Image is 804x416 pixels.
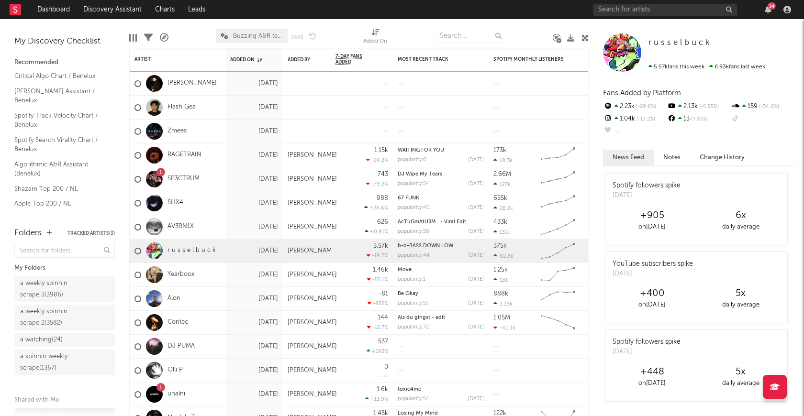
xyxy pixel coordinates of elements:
a: DJ PUMA [167,342,195,350]
div: Added On [230,57,264,63]
div: [DATE] [230,245,278,257]
span: 7-Day Fans Added [335,54,374,65]
svg: Chart title [536,287,580,311]
div: 888k [493,291,508,297]
div: 14 [768,2,776,10]
div: Spotify followers spike [613,181,681,191]
div: -79.2 % [366,181,388,187]
div: a weekly spinnin scrape 2 ( 3582 ) [20,306,88,329]
div: WAITING FOR YOU [398,148,484,153]
div: -12.7 % [367,324,388,330]
button: Save [291,34,303,40]
svg: Chart title [536,215,580,239]
svg: Chart title [536,311,580,335]
input: Search for artists [593,4,737,16]
div: 537 [378,339,388,345]
div: My Discovery Checklist [14,36,115,47]
span: 6.93k fans last week [648,64,765,70]
div: on [DATE] [608,299,696,311]
div: 626 [377,219,388,225]
div: 18.3k [493,157,513,164]
a: r u s s e l b u c k [167,247,216,255]
div: [PERSON_NAME] [288,367,337,374]
div: [PERSON_NAME] [288,391,337,398]
div: 1.15k [374,147,388,153]
div: 0 [384,364,388,370]
div: [PERSON_NAME] [288,175,337,183]
input: Search... [435,29,506,43]
a: SP3CTRUM [167,175,200,183]
div: +400 [608,288,696,299]
div: Added On [363,24,387,52]
a: Algorithmic A&R Assistant (Benelux) [14,159,105,179]
div: 1.04k [603,113,667,125]
div: [DATE] [230,341,278,352]
a: Apple Top 200 / NL [14,198,105,209]
div: popularity: 72 [398,325,429,330]
div: Move [398,267,484,273]
div: [DATE] [230,197,278,209]
a: AV3RN1X [167,223,194,231]
div: [DATE] [230,365,278,376]
div: [DATE] [230,317,278,328]
button: Undo the changes to the current view. [309,32,316,40]
a: unalni [167,390,185,398]
div: -- [731,113,794,125]
div: Shared with Me [14,394,115,406]
div: 3.16k [493,301,513,307]
div: 6 x [696,210,785,221]
span: Buzzing A&R team [233,33,283,39]
button: News Feed [603,150,654,165]
a: a spinnin weekly scrape(1367) [14,350,115,375]
svg: Chart title [536,167,580,191]
a: Be Okay [398,291,418,296]
a: Spotify Track Velocity Chart / Benelux [14,110,105,130]
div: [DATE] [468,205,484,210]
div: Edit Columns [129,24,137,52]
span: 5.57k fans this week [648,64,704,70]
span: -5.85 % [698,104,719,109]
div: +0.81 % [365,229,388,235]
span: -17.2 % [635,117,655,122]
div: +28.6 % [364,205,388,211]
div: 1.46k [373,267,388,273]
div: 2.66M [493,171,511,177]
a: Critical Algo Chart / Benelux [14,71,105,81]
div: [DATE] [468,277,484,282]
div: 5.57k [373,243,388,249]
div: +193 % [367,348,388,354]
button: 14 [765,6,771,13]
div: -19.7 % [367,252,388,259]
div: [DATE] [230,126,278,137]
div: Added By [288,57,312,63]
div: 2.23k [603,100,667,113]
div: popularity: 54 [398,396,429,402]
div: -81 [379,291,388,297]
div: -- [603,125,667,138]
div: popularity: 0 [398,157,426,163]
div: 743 [378,171,388,177]
a: AcTuGmAtU3M.. - Viral Edit [398,219,466,225]
a: r u s s e l b u c k [648,38,710,48]
a: WAITING FOR YOU [398,148,444,153]
div: -24.2 % [366,157,388,163]
div: -452 % [368,300,388,307]
div: My Folders [14,263,115,274]
div: [PERSON_NAME] [288,199,337,207]
a: Yearboox [167,271,194,279]
a: a weekly spinnin scrape 2(3582) [14,305,115,330]
div: [PERSON_NAME] [288,343,337,350]
div: [DATE] [468,181,484,186]
svg: Chart title [536,239,580,263]
a: b-b-BASS DOWN LOW [398,243,453,249]
div: [DATE] [468,301,484,306]
div: [DATE] [468,396,484,402]
a: DJ Wipe My Tears [398,172,442,177]
div: Filters [144,24,153,52]
div: Folders [14,228,42,239]
div: 2.13k [667,100,730,113]
div: popularity: 40 [398,205,430,210]
div: [DATE] [468,325,484,330]
div: Spotify Monthly Listeners [493,56,565,62]
div: 144 [378,315,388,321]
